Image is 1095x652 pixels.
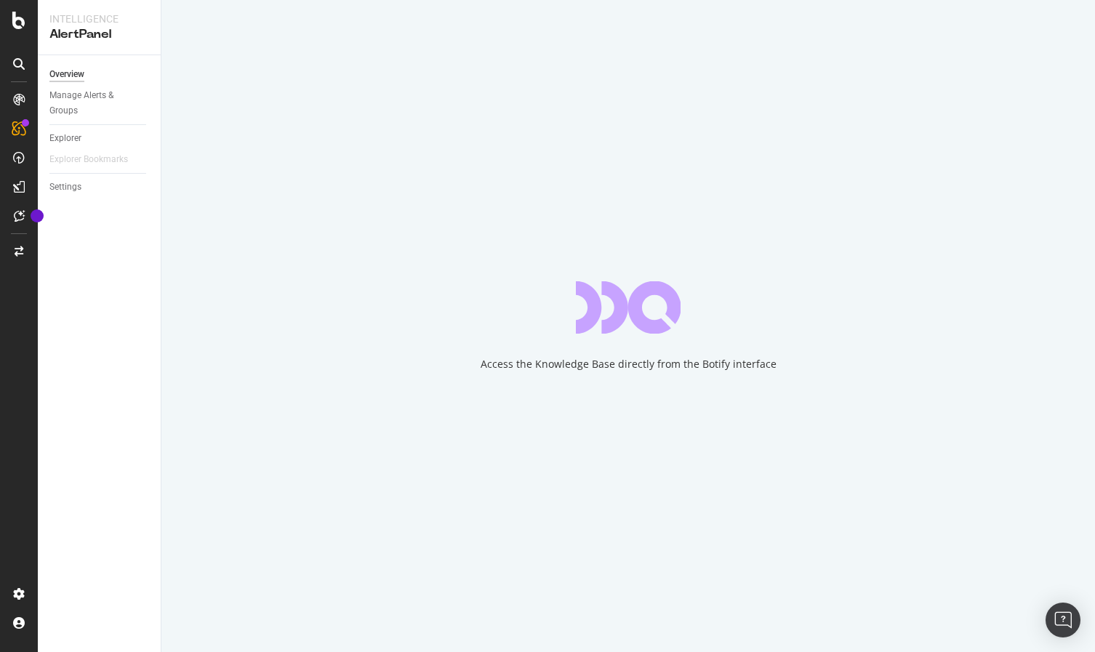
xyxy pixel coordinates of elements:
[576,281,681,334] div: animation
[49,131,151,146] a: Explorer
[49,26,149,43] div: AlertPanel
[31,209,44,222] div: Tooltip anchor
[49,12,149,26] div: Intelligence
[49,67,151,82] a: Overview
[49,88,137,118] div: Manage Alerts & Groups
[49,131,81,146] div: Explorer
[1046,603,1080,637] div: Open Intercom Messenger
[49,88,151,118] a: Manage Alerts & Groups
[49,152,128,167] div: Explorer Bookmarks
[49,180,81,195] div: Settings
[481,357,777,371] div: Access the Knowledge Base directly from the Botify interface
[49,180,151,195] a: Settings
[49,67,84,82] div: Overview
[49,152,143,167] a: Explorer Bookmarks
